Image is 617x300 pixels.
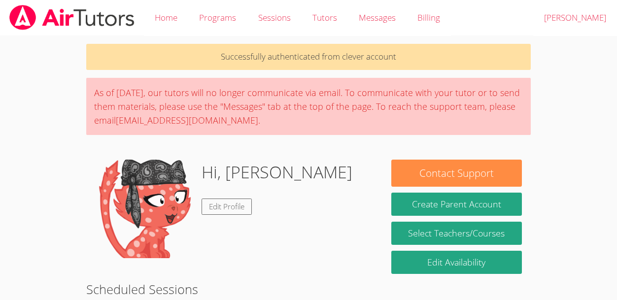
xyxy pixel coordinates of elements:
span: Messages [359,12,396,23]
button: Contact Support [391,160,521,187]
a: Edit Availability [391,251,521,274]
img: airtutors_banner-c4298cdbf04f3fff15de1276eac7730deb9818008684d7c2e4769d2f7ddbe033.png [8,5,136,30]
h1: Hi, [PERSON_NAME] [202,160,352,185]
a: Edit Profile [202,199,252,215]
img: default.png [95,160,194,258]
p: Successfully authenticated from clever account [86,44,530,70]
a: Select Teachers/Courses [391,222,521,245]
div: As of [DATE], our tutors will no longer communicate via email. To communicate with your tutor or ... [86,78,530,135]
h2: Scheduled Sessions [86,280,530,299]
button: Create Parent Account [391,193,521,216]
